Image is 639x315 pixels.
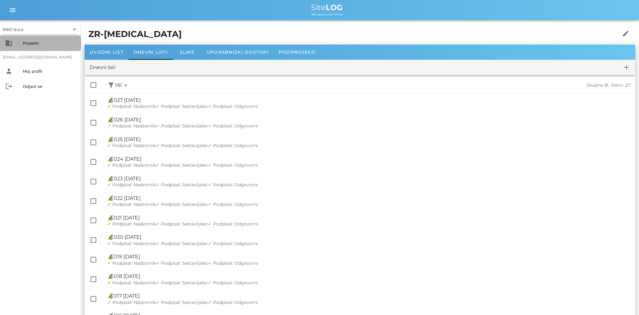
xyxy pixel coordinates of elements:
span: ✓ Podpisal: Odgovorni [208,182,258,188]
span: ✓ Podpisal: Sestavljalec [156,260,208,266]
span: 🔏 [107,136,114,142]
i: logout [5,83,13,90]
span: ✓ Podpisal: Nadzornik [107,241,156,246]
span: Uporabniški dostopi [206,49,269,55]
span: ✓ Podpisal: Odgovorni [208,241,258,246]
span: ✓ Podpisal: Nadzornik [107,280,156,286]
div: 021 [DATE] [107,215,630,221]
span: ✓ Podpisal: Sestavljalec [156,103,208,109]
div: Odjavi se [23,84,76,89]
div: 019 [DATE] [107,254,630,260]
span: ✓ Podpisal: Sestavljalec [156,300,208,305]
div: 018 [DATE] [107,273,630,279]
i: add [623,64,630,71]
div: 017 [DATE] [107,293,630,299]
div: Dnevni listi [90,64,115,71]
div: Skupno št. listov: 27 [380,83,630,88]
span: ✓ Podpisal: Odgovorni [208,280,258,286]
span: ✓ Podpisal: Nadzornik [107,201,156,207]
span: ✓ Podpisal: Odgovorni [208,300,258,305]
div: 027 [DATE] [107,97,630,103]
span: ✓ Podpisal: Nadzornik [107,182,156,188]
span: ✓ Podpisal: Nadzornik [107,103,156,109]
div: 020 [DATE] [107,234,630,240]
div: Moj profil [23,69,76,74]
span: ✓ Podpisal: Nadzornik [107,300,156,305]
span: ✓ Podpisal: Nadzornik [107,221,156,227]
span: 🔏 [107,254,114,260]
div: Pripomoček za klepet [549,247,639,315]
button: filter_alt [107,81,115,89]
span: 🔏 [107,117,114,123]
span: ✓ Podpisal: Sestavljalec [156,162,208,168]
span: Vsi [115,81,129,89]
span: ✓ Podpisal: Nadzornik [107,143,156,148]
span: Dnevni listi [133,49,168,55]
span: ✓ Podpisal: Odgovorni [208,123,258,129]
i: arrow_drop_down [122,82,129,89]
div: 024 [DATE] [107,156,630,162]
b: LOG [326,3,343,12]
span: 🔏 [107,215,114,221]
span: ✓ Podpisal: Sestavljalec [156,123,208,129]
span: ✓ Podpisal: Nadzornik [107,260,156,266]
span: Uvodni list [90,49,123,55]
div: RIKO d.o.o. [3,24,78,34]
div: 023 [DATE] [107,176,630,182]
span: 🔏 [107,156,114,162]
span: ✓ Podpisal: Sestavljalec [156,143,208,148]
iframe: Chat Widget [549,247,639,315]
span: Slike [180,49,194,55]
span: ✓ Podpisal: Sestavljalec [156,221,208,227]
div: RIKO d.o.o. [3,27,24,32]
span: 🔏 [107,176,114,182]
span: ✓ Podpisal: Sestavljalec [156,182,208,188]
div: Projekti [23,40,76,46]
span: Site [311,3,343,12]
span: ✓ Podpisal: Odgovorni [208,221,258,227]
span: ✓ Podpisal: Nadzornik [107,162,156,168]
span: 🔏 [107,234,114,240]
span: ✓ Podpisal: Odgovorni [208,103,258,109]
i: edit [622,30,630,37]
span: 🔏 [107,195,114,201]
span: ✓ Podpisal: Nadzornik [107,123,156,129]
span: 🔏 [107,293,114,299]
span: ✓ Podpisal: Odgovorni [208,201,258,207]
span: 🔏 [107,97,114,103]
span: ✓ Podpisal: Sestavljalec [156,280,208,286]
span: ✓ Podpisal: Odgovorni [208,162,258,168]
span: ✓ Podpisal: Odgovorni [208,143,258,148]
i: arrow_drop_down [71,26,78,33]
span: We value your time. [311,12,343,16]
span: ✓ Podpisal: Odgovorni [208,260,258,266]
i: person [5,67,13,75]
div: 025 [DATE] [107,136,630,142]
i: business [5,39,13,47]
span: ✓ Podpisal: Sestavljalec [156,241,208,246]
span: Podprojekti [279,49,316,55]
div: 022 [DATE] [107,195,630,201]
i: menu [9,6,16,14]
div: 026 [DATE] [107,117,630,123]
span: ✓ Podpisal: Sestavljalec [156,201,208,207]
span: 🔏 [107,273,114,279]
h1: ZR-[MEDICAL_DATA] [88,28,586,41]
